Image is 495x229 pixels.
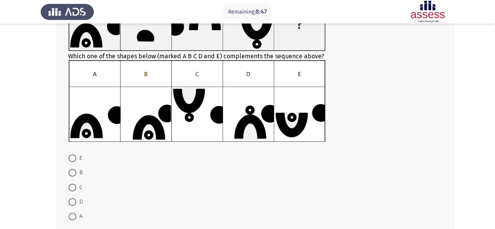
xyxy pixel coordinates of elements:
span: A [76,212,83,221]
span: C [76,183,83,192]
img: Assess Talent Management logo [41,1,94,23]
img: UkFYYV8wOTJfQi5wbmcxNjkxMzMwMjc4ODgw.png [68,60,325,141]
span: D [76,197,83,207]
p: Remaining: [228,7,267,17]
span: B [76,168,83,177]
span: 8:47 [256,8,267,15]
img: Assessment logo of ASSESS Focus 4 Module Assessment (EN/AR) (Advanced - IB) [401,1,454,23]
span: E [76,153,82,163]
